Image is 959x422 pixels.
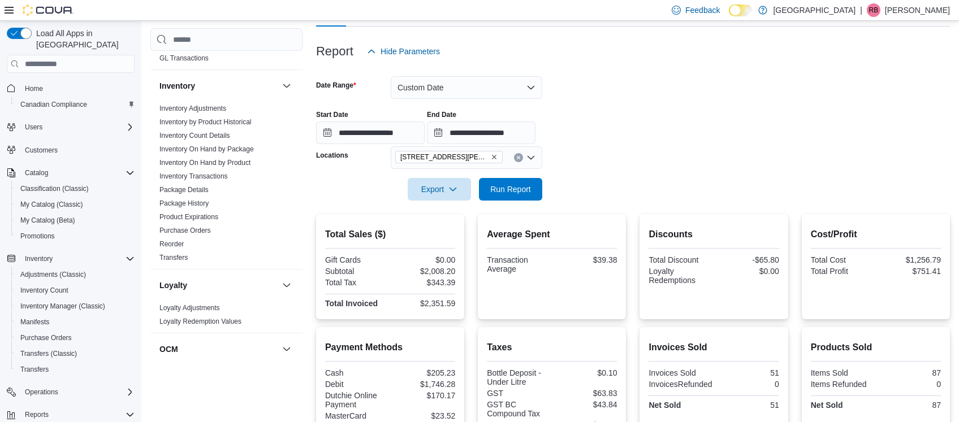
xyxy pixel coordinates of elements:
[16,315,54,329] a: Manifests
[427,110,456,119] label: End Date
[20,120,135,134] span: Users
[20,270,86,279] span: Adjustments (Classic)
[11,181,139,197] button: Classification (Classic)
[159,80,278,92] button: Inventory
[649,341,779,354] h2: Invoices Sold
[316,151,348,160] label: Locations
[860,3,862,17] p: |
[554,255,617,264] div: $39.38
[20,143,135,157] span: Customers
[2,142,139,158] button: Customers
[20,408,53,421] button: Reports
[381,46,440,57] span: Hide Parameters
[159,145,254,153] a: Inventory On Hand by Package
[811,341,941,354] h2: Products Sold
[159,317,241,326] span: Loyalty Redemption Values
[32,28,135,50] span: Load All Apps in [GEOGRAPHIC_DATA]
[20,286,68,295] span: Inventory Count
[159,145,254,154] span: Inventory On Hand by Package
[159,226,211,235] span: Purchase Orders
[159,227,211,234] a: Purchase Orders
[325,255,388,264] div: Gift Cards
[159,317,241,325] a: Loyalty Redemption Values
[392,380,455,389] div: $1,746.28
[392,299,455,308] div: $2,351.59
[487,400,550,418] div: GST BC Compound Tax
[159,132,230,140] a: Inventory Count Details
[11,330,139,346] button: Purchase Orders
[325,341,455,354] h2: Payment Methods
[25,84,43,93] span: Home
[159,172,228,181] span: Inventory Transactions
[716,255,779,264] div: -$65.80
[878,267,941,276] div: $751.41
[159,212,218,221] span: Product Expirations
[649,380,712,389] div: InvoicesRefunded
[159,104,226,113] span: Inventory Adjustments
[325,267,388,276] div: Subtotal
[649,401,681,410] strong: Net Sold
[392,267,455,276] div: $2,008.20
[16,214,80,227] a: My Catalog (Beta)
[159,158,250,167] span: Inventory On Hand by Product
[20,333,72,342] span: Purchase Orders
[11,298,139,314] button: Inventory Manager (Classic)
[811,228,941,241] h2: Cost/Profit
[280,279,293,292] button: Loyalty
[159,131,230,140] span: Inventory Count Details
[20,365,49,374] span: Transfers
[325,391,388,409] div: Dutchie Online Payment
[16,299,110,313] a: Inventory Manager (Classic)
[16,198,135,211] span: My Catalog (Classic)
[20,100,87,109] span: Canadian Compliance
[25,123,42,132] span: Users
[159,118,252,127] span: Inventory by Product Historical
[25,168,48,177] span: Catalog
[414,178,464,201] span: Export
[649,255,711,264] div: Total Discount
[20,317,49,327] span: Manifests
[11,346,139,362] button: Transfers (Classic)
[159,54,209,62] a: GL Transactions
[11,314,139,330] button: Manifests
[16,214,135,227] span: My Catalog (Beta)
[362,40,444,63] button: Hide Parameters
[25,254,53,263] span: Inventory
[20,349,77,358] span: Transfers (Classic)
[16,284,135,297] span: Inventory Count
[16,268,90,281] a: Adjustments (Classic)
[316,45,353,58] h3: Report
[159,280,278,291] button: Loyalty
[811,267,874,276] div: Total Profit
[16,98,92,111] a: Canadian Compliance
[150,38,303,69] div: Finance
[159,280,187,291] h3: Loyalty
[716,401,779,410] div: 51
[811,401,843,410] strong: Net Sold
[159,118,252,126] a: Inventory by Product Historical
[773,3,856,17] p: [GEOGRAPHIC_DATA]
[159,343,178,355] h3: OCM
[716,368,779,377] div: 51
[11,197,139,212] button: My Catalog (Classic)
[885,3,950,17] p: [PERSON_NAME]
[16,315,135,329] span: Manifests
[392,255,455,264] div: $0.00
[649,228,779,241] h2: Discounts
[316,81,356,90] label: Date Range
[16,229,59,243] a: Promotions
[20,120,47,134] button: Users
[159,240,184,249] span: Reorder
[25,146,58,155] span: Customers
[11,282,139,298] button: Inventory Count
[20,385,63,399] button: Operations
[159,80,195,92] h3: Inventory
[20,302,105,311] span: Inventory Manager (Classic)
[325,380,388,389] div: Debit
[20,82,47,95] a: Home
[392,411,455,420] div: $23.52
[316,110,348,119] label: Start Date
[878,380,941,389] div: 0
[649,368,711,377] div: Invoices Sold
[23,5,74,16] img: Cova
